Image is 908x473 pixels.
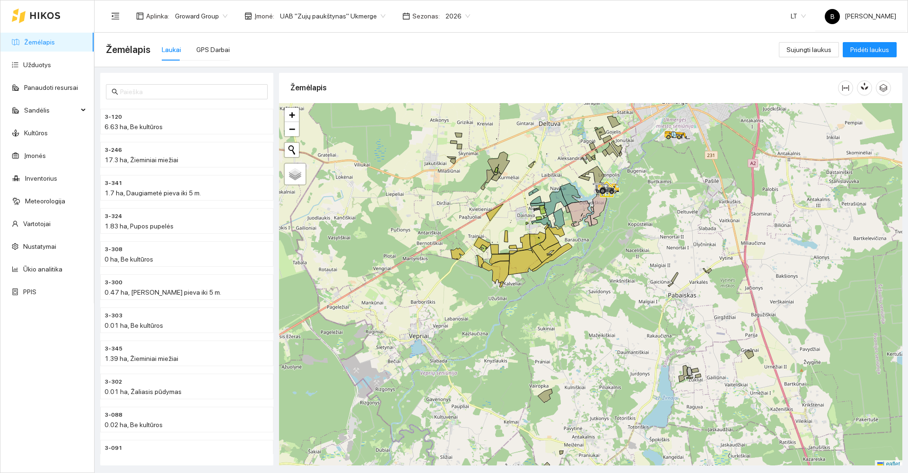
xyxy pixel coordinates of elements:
[23,220,51,228] a: Vartotojai
[779,42,839,57] button: Sujungti laukus
[779,46,839,53] a: Sujungti laukus
[23,61,51,69] a: Užduotys
[162,44,181,55] div: Laukai
[877,461,900,467] a: Leaflet
[105,377,122,386] span: 3-302
[24,129,48,137] a: Kultūros
[23,243,56,250] a: Nustatymai
[24,152,46,159] a: Įmonės
[106,42,150,57] span: Žemėlapis
[105,355,178,362] span: 1.39 ha, Žieminiai miežiai
[838,80,853,96] button: column-width
[25,175,57,182] a: Inventorius
[285,164,306,184] a: Layers
[105,156,178,164] span: 17.3 ha, Žieminiai miežiai
[105,388,182,395] span: 0.01 ha, Žaliasis pūdymas
[244,12,252,20] span: shop
[24,101,78,120] span: Sandėlis
[830,9,835,24] span: B
[105,344,122,353] span: 3-345
[843,46,897,53] a: Pridėti laukus
[786,44,831,55] span: Sujungti laukus
[791,9,806,23] span: LT
[24,84,78,91] a: Panaudoti resursai
[136,12,144,20] span: layout
[120,87,262,97] input: Paieška
[289,109,295,121] span: +
[111,12,120,20] span: menu-fold
[146,11,169,21] span: Aplinka :
[105,146,122,155] span: 3-246
[105,222,174,230] span: 1.83 ha, Pupos pupelės
[412,11,440,21] span: Sezonas :
[25,197,65,205] a: Meteorologija
[106,7,125,26] button: menu-fold
[825,12,896,20] span: [PERSON_NAME]
[112,88,118,95] span: search
[105,113,122,122] span: 3-120
[105,311,122,320] span: 3-303
[285,108,299,122] a: Zoom in
[196,44,230,55] div: GPS Darbai
[285,122,299,136] a: Zoom out
[843,42,897,57] button: Pridėti laukus
[23,265,62,273] a: Ūkio analitika
[23,288,36,296] a: PPIS
[105,123,163,131] span: 6.63 ha, Be kultūros
[175,9,227,23] span: Groward Group
[285,143,299,157] button: Initiate a new search
[105,255,153,263] span: 0 ha, Be kultūros
[254,11,274,21] span: Įmonė :
[105,322,163,329] span: 0.01 ha, Be kultūros
[105,289,221,296] span: 0.47 ha, [PERSON_NAME] pieva iki 5 m.
[850,44,889,55] span: Pridėti laukus
[24,38,55,46] a: Žemėlapis
[445,9,470,23] span: 2026
[105,411,122,420] span: 3-088
[402,12,410,20] span: calendar
[105,245,122,254] span: 3-308
[105,212,122,221] span: 3-324
[105,278,122,287] span: 3-300
[105,421,163,429] span: 0.02 ha, Be kultūros
[105,179,122,188] span: 3-341
[280,9,385,23] span: UAB "Zujų paukštynas" Ukmerge
[289,123,295,135] span: −
[105,444,122,453] span: 3-091
[838,84,853,92] span: column-width
[105,189,201,197] span: 1.7 ha, Daugiametė pieva iki 5 m.
[290,74,838,101] div: Žemėlapis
